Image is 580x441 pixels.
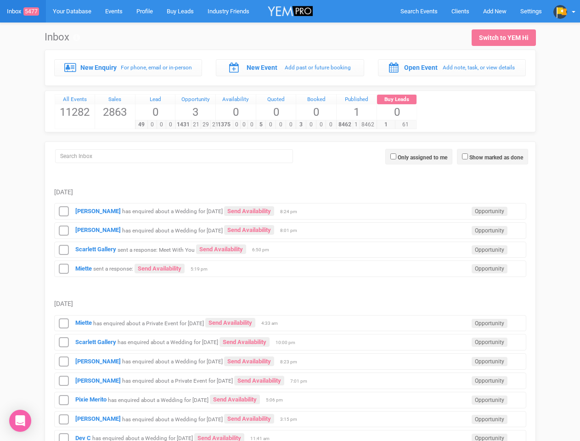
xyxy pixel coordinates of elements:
span: 1375 [215,120,233,129]
a: [PERSON_NAME] [75,208,121,215]
span: 1431 [175,120,191,129]
span: 10:00 pm [276,339,298,346]
span: Opportunity [472,264,507,273]
label: New Event [247,63,277,72]
span: 0 [326,120,336,129]
a: Buy Leads [377,95,417,105]
div: Switch to YEM Hi [479,33,529,42]
label: Open Event [404,63,438,72]
span: Clients [451,8,469,15]
span: 0 [166,120,175,129]
span: 0 [157,120,166,129]
small: has enquired about a Wedding for [DATE] [108,396,208,403]
span: Opportunity [472,376,507,385]
span: 0 [316,120,327,129]
span: Opportunity [472,396,507,405]
span: 61 [395,120,417,129]
small: has enquired about a Private Event for [DATE] [122,378,233,384]
span: 0 [233,120,241,129]
span: 3 [175,104,215,120]
span: 5 [256,120,266,129]
span: Opportunity [472,226,507,235]
div: Open Intercom Messenger [9,410,31,432]
strong: [PERSON_NAME] [75,415,121,422]
span: 21 [210,120,220,129]
a: Switch to YEM Hi [472,29,536,46]
a: Open Event Add note, task, or view details [378,59,526,76]
span: 0 [306,120,316,129]
span: 0 [377,104,417,120]
label: Only assigned to me [398,153,447,162]
span: 0 [240,120,248,129]
span: 2863 [95,104,135,120]
a: New Enquiry For phone, email or in-person [54,59,203,76]
a: Send Availability [224,225,274,235]
span: 29 [201,120,211,129]
a: [PERSON_NAME] [75,377,121,384]
span: Search Events [400,8,438,15]
span: 0 [286,120,296,129]
a: Scarlett Gallery [75,246,116,253]
small: has enquired about a Wedding for [DATE] [122,227,223,233]
a: Send Availability [205,318,255,328]
small: has enquired about a Wedding for [DATE] [122,416,223,422]
span: 0 [248,120,255,129]
label: Show marked as done [469,153,523,162]
span: Opportunity [472,245,507,254]
span: 8462 [336,120,353,129]
a: Send Availability [196,244,246,254]
span: 0 [265,120,276,129]
span: 3 [296,120,306,129]
span: 4:33 am [261,320,284,327]
span: 8462 [360,120,377,129]
span: 0 [256,104,296,120]
a: Scarlett Gallery [75,339,116,345]
span: 0 [135,104,175,120]
div: Sales [95,95,135,105]
small: sent a response: Meet With You [118,246,195,253]
small: For phone, email or in-person [121,64,192,71]
a: Booked [296,95,336,105]
a: Pixie Merito [75,396,107,403]
span: 3:15 pm [280,416,303,423]
span: Opportunity [472,357,507,366]
span: 5477 [23,7,39,16]
span: 0 [276,120,286,129]
img: profile.png [553,5,567,19]
span: 6:50 pm [252,247,275,253]
span: 0 [216,104,256,120]
span: 1 [353,120,360,129]
span: 7:01 pm [290,378,313,384]
span: 8:01 pm [280,227,303,234]
span: 1 [377,120,395,129]
small: has enquired about a Wedding for [DATE] [122,358,223,365]
a: Send Availability [234,376,284,385]
a: Quoted [256,95,296,105]
strong: [PERSON_NAME] [75,226,121,233]
div: All Events [55,95,95,105]
a: Published [337,95,377,105]
a: Miette [75,319,92,326]
a: Miette [75,265,92,272]
small: has enquired about a Private Event for [DATE] [93,320,204,326]
label: New Enquiry [80,63,117,72]
span: 0 [147,120,157,129]
a: Availability [216,95,256,105]
div: Lead [135,95,175,105]
a: Send Availability [224,356,274,366]
strong: [PERSON_NAME] [75,358,121,365]
span: 11282 [55,104,95,120]
small: has enquired about a Wedding for [DATE] [122,208,223,215]
span: 5:19 pm [191,266,214,272]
